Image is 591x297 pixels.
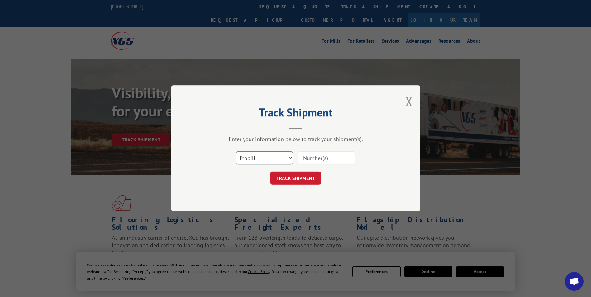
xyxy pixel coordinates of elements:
input: Number(s) [298,152,355,165]
div: Enter your information below to track your shipment(s). [202,136,389,143]
h2: Track Shipment [202,108,389,120]
div: Open chat [565,272,584,291]
button: TRACK SHIPMENT [270,172,321,185]
button: Close modal [406,93,412,110]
